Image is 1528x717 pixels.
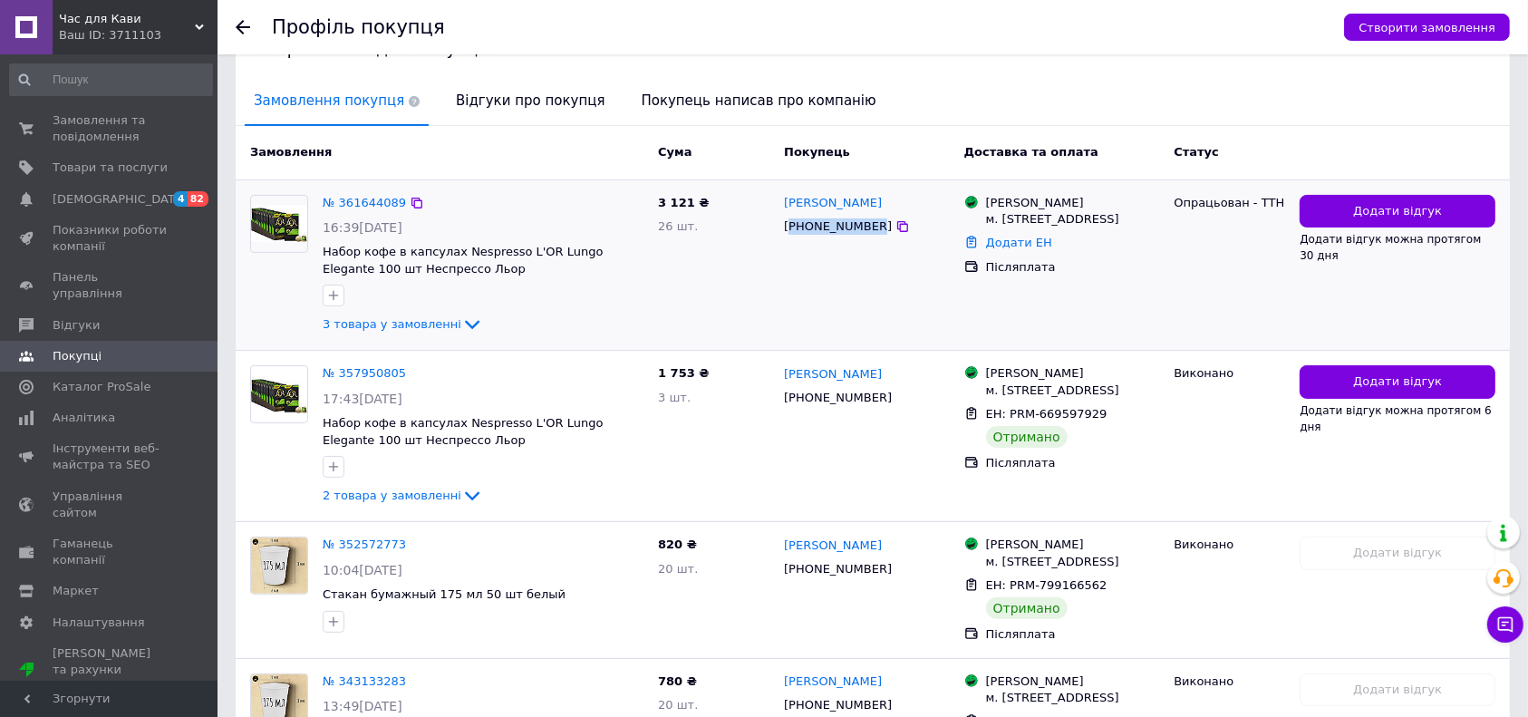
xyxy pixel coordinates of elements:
[9,63,213,96] input: Пошук
[986,626,1160,643] div: Післяплата
[1174,145,1219,159] span: Статус
[53,222,168,255] span: Показники роботи компанії
[780,557,895,581] div: [PHONE_NUMBER]
[188,191,208,207] span: 82
[986,673,1160,690] div: [PERSON_NAME]
[1174,365,1285,382] div: Виконано
[323,317,461,331] span: 3 товара у замовленні
[986,365,1160,382] div: [PERSON_NAME]
[53,348,102,364] span: Покупці
[53,536,168,568] span: Гаманець компанії
[780,215,895,238] div: [PHONE_NUMBER]
[53,678,168,694] div: Prom топ
[658,366,709,380] span: 1 753 ₴
[53,489,168,521] span: Управління сайтом
[964,145,1098,159] span: Доставка та оплата
[254,39,500,58] span: Історія взаємодії з покупцем
[250,195,308,253] a: Фото товару
[245,78,429,124] span: Замовлення покупця
[53,269,168,302] span: Панель управління
[1344,14,1510,41] button: Створити замовлення
[323,317,483,331] a: 3 товара у замовленні
[236,20,250,34] div: Повернутися назад
[986,236,1052,249] a: Додати ЕН
[658,196,709,209] span: 3 121 ₴
[53,317,100,334] span: Відгуки
[658,145,691,159] span: Cума
[986,554,1160,570] div: м. [STREET_ADDRESS]
[784,538,882,555] a: [PERSON_NAME]
[250,365,308,423] a: Фото товару
[53,160,168,176] span: Товари та послуги
[658,674,697,688] span: 780 ₴
[59,11,195,27] span: Час для Кави
[1300,404,1492,433] span: Додати відгук можна протягом 6 дня
[251,538,307,594] img: Фото товару
[1353,373,1442,391] span: Додати відгук
[658,391,691,404] span: 3 шт.
[53,112,168,145] span: Замовлення та повідомлення
[323,538,406,551] a: № 352572773
[986,195,1160,211] div: [PERSON_NAME]
[1174,195,1285,211] div: Опрацьован - ТТН
[53,191,187,208] span: [DEMOGRAPHIC_DATA]
[53,441,168,473] span: Інструменти веб-майстра та SEO
[323,699,402,713] span: 13:49[DATE]
[59,27,218,44] div: Ваш ID: 3711103
[1353,203,1442,220] span: Додати відгук
[53,410,115,426] span: Аналітика
[323,220,402,235] span: 16:39[DATE]
[986,426,1068,448] div: Отримано
[447,78,614,124] span: Відгуки про покупця
[986,537,1160,553] div: [PERSON_NAME]
[323,674,406,688] a: № 343133283
[250,145,332,159] span: Замовлення
[784,366,882,383] a: [PERSON_NAME]
[323,196,406,209] a: № 361644089
[1300,195,1495,228] button: Додати відгук
[986,407,1107,421] span: ЕН: PRM-669597929
[323,366,406,380] a: № 357950805
[173,191,188,207] span: 4
[784,673,882,691] a: [PERSON_NAME]
[1359,21,1495,34] span: Створити замовлення
[986,597,1068,619] div: Отримано
[323,563,402,577] span: 10:04[DATE]
[633,78,885,124] span: Покупець написав про компанію
[323,416,604,447] span: Набор кофе в капсулах Nespresso L'OR Lungo Elegante 100 шт Неспрессо Льор
[53,645,168,695] span: [PERSON_NAME] та рахунки
[53,615,145,631] span: Налаштування
[323,489,483,502] a: 2 товара у замовленні
[272,16,445,38] h1: Профіль покупця
[53,583,99,599] span: Маркет
[1300,233,1481,262] span: Додати відгук можна протягом 30 дня
[1174,537,1285,553] div: Виконано
[323,245,604,276] a: Набор кофе в капсулах Nespresso L'OR Lungo Elegante 100 шт Неспрессо Льор
[251,205,307,242] img: Фото товару
[250,537,308,595] a: Фото товару
[1300,365,1495,399] button: Додати відгук
[658,698,698,712] span: 20 шт.
[658,219,698,233] span: 26 шт.
[1487,606,1523,643] button: Чат з покупцем
[658,538,697,551] span: 820 ₴
[784,145,850,159] span: Покупець
[986,383,1160,399] div: м. [STREET_ADDRESS]
[986,578,1107,592] span: ЕН: PRM-799166562
[780,386,895,410] div: [PHONE_NUMBER]
[251,376,307,413] img: Фото товару
[986,455,1160,471] div: Післяплата
[986,211,1160,228] div: м. [STREET_ADDRESS]
[784,195,882,212] a: [PERSON_NAME]
[323,587,566,601] a: Стакан бумажный 175 мл 50 шт белый
[323,489,461,502] span: 2 товара у замовленні
[658,562,698,576] span: 20 шт.
[1174,673,1285,690] div: Виконано
[53,379,150,395] span: Каталог ProSale
[323,392,402,406] span: 17:43[DATE]
[986,690,1160,706] div: м. [STREET_ADDRESS]
[986,259,1160,276] div: Післяплата
[780,693,895,717] div: [PHONE_NUMBER]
